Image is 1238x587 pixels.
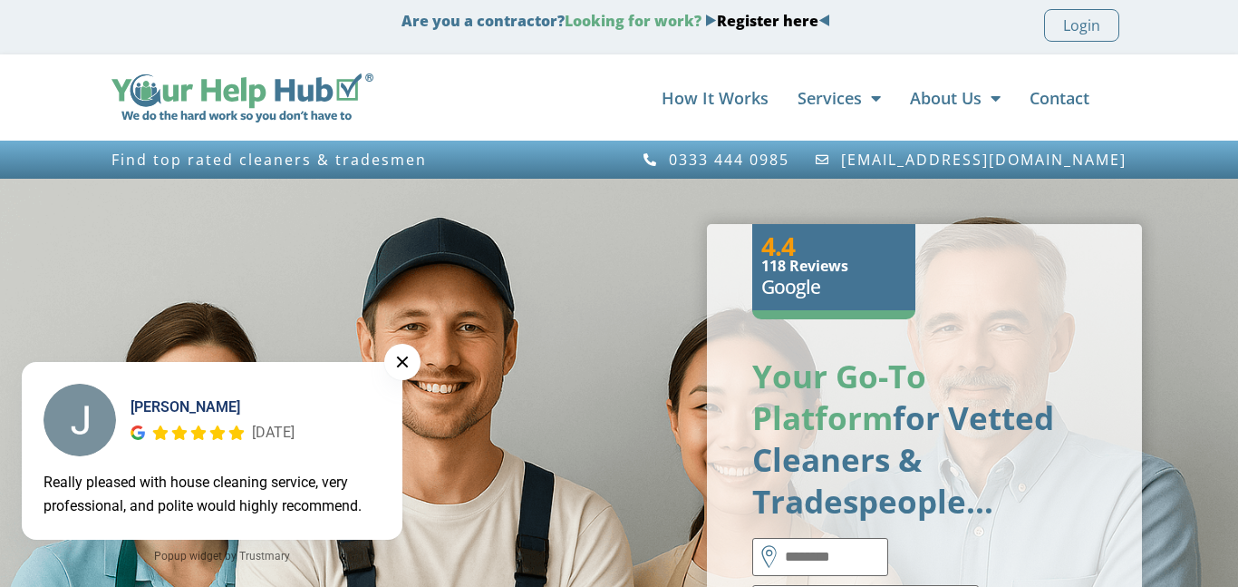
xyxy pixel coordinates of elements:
[642,152,789,168] a: 0333 444 0985
[392,80,1089,116] nav: Menu
[761,259,906,273] h6: 118 Reviews
[111,152,610,168] h3: Find top rated cleaners & tradesmen
[401,11,830,31] strong: Are you a contractor?
[131,396,295,418] div: [PERSON_NAME]
[1030,80,1089,116] a: Contact
[565,11,701,31] span: Looking for work?
[752,355,772,397] span: Y
[761,233,906,259] h3: 4.4
[664,152,789,168] span: 0333 444 0985
[815,152,1127,168] a: [EMAIL_ADDRESS][DOMAIN_NAME]
[752,356,1097,523] p: for Vetted Cleaners & Tradespeople…
[1044,9,1119,42] a: Login
[837,152,1127,168] span: [EMAIL_ADDRESS][DOMAIN_NAME]
[252,421,295,445] div: [DATE]
[818,15,830,26] img: Blue Arrow - Left
[662,80,769,116] a: How It Works
[44,471,381,518] div: Really pleased with house cleaning service, very professional, and polite would highly recommend.
[44,384,116,456] img: Janet
[717,11,818,31] a: Register here
[752,355,926,439] span: our Go-To Platform
[761,273,906,301] h5: Google
[910,80,1001,116] a: About Us
[798,80,881,116] a: Services
[131,426,145,440] img: Google Reviews
[131,426,145,440] div: Google
[22,547,422,565] a: Popup widget by Trustmary
[1063,14,1100,37] span: Login
[705,15,717,26] img: Blue Arrow - Right
[111,73,373,122] img: Your Help Hub Wide Logo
